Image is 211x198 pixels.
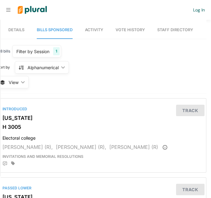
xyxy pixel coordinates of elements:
[85,21,103,39] a: Activity
[116,21,145,39] a: Vote History
[176,184,205,195] button: Track
[53,47,60,55] div: 1
[2,106,200,112] div: Introduced
[11,161,15,166] div: Add tags
[193,7,205,13] a: Log In
[2,154,83,159] span: Invitations and Memorial Resolutions
[8,21,24,39] a: Details
[157,21,193,39] a: Staff Directory
[37,27,73,32] span: Bills Sponsored
[13,0,52,20] img: Logo for Plural
[116,27,145,32] span: Vote History
[9,79,19,86] span: View
[2,133,200,141] h4: Electoral college
[56,144,106,150] span: [PERSON_NAME] (R),
[37,21,73,39] a: Bills Sponsored
[16,48,49,55] div: Filter by Session
[2,115,200,121] h3: [US_STATE]
[8,27,24,32] span: Details
[109,144,158,150] span: [PERSON_NAME] (R)
[2,124,200,130] h3: H 3005
[2,185,200,191] div: Passed Lower
[176,105,205,116] button: Track
[2,144,53,150] span: [PERSON_NAME] (R),
[85,27,103,32] span: Activity
[2,161,7,166] div: Add Position Statement
[27,64,59,71] div: Alphanumerical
